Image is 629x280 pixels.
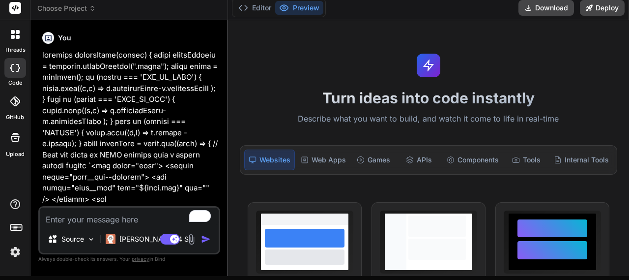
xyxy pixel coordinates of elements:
div: Internal Tools [550,150,613,170]
div: APIs [397,150,440,170]
h1: Turn ideas into code instantly [234,89,623,107]
div: Games [352,150,395,170]
span: Choose Project [37,3,96,13]
p: [PERSON_NAME] 4 S.. [119,234,193,244]
img: settings [7,244,24,260]
label: GitHub [6,113,24,122]
img: Claude 4 Sonnet [106,234,115,244]
img: Pick Models [87,235,95,244]
p: Source [61,234,84,244]
h6: You [58,33,71,43]
button: Preview [275,1,323,15]
textarea: To enrich screen reader interactions, please activate Accessibility in Grammarly extension settings [40,208,219,225]
button: Editor [234,1,275,15]
span: privacy [132,256,149,262]
div: Tools [505,150,548,170]
img: attachment [186,234,197,245]
div: Web Apps [297,150,350,170]
p: Always double-check its answers. Your in Bind [38,254,220,264]
label: Upload [6,150,25,158]
p: Describe what you want to build, and watch it come to life in real-time [234,113,623,125]
img: icon [201,234,211,244]
div: Websites [244,150,295,170]
label: threads [4,46,26,54]
div: Components [443,150,503,170]
label: code [8,79,22,87]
